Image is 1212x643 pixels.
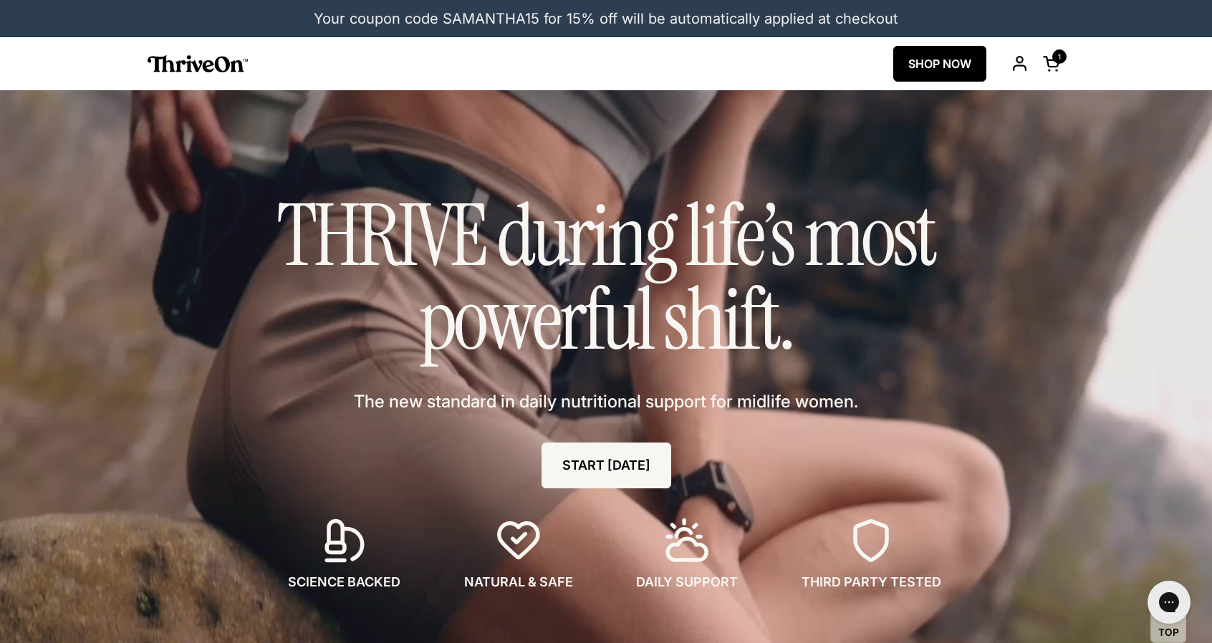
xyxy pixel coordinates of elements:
[1158,627,1179,639] span: Top
[288,573,400,591] span: SCIENCE BACKED
[636,573,738,591] span: DAILY SUPPORT
[893,46,986,82] a: SHOP NOW
[248,194,964,361] h1: THRIVE during life’s most powerful shift.
[354,390,858,414] span: The new standard in daily nutritional support for midlife women.
[802,573,941,591] span: THIRD PARTY TESTED
[464,573,573,591] span: NATURAL & SAFE
[542,443,671,488] a: START [DATE]
[1140,576,1198,629] iframe: Gorgias live chat messenger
